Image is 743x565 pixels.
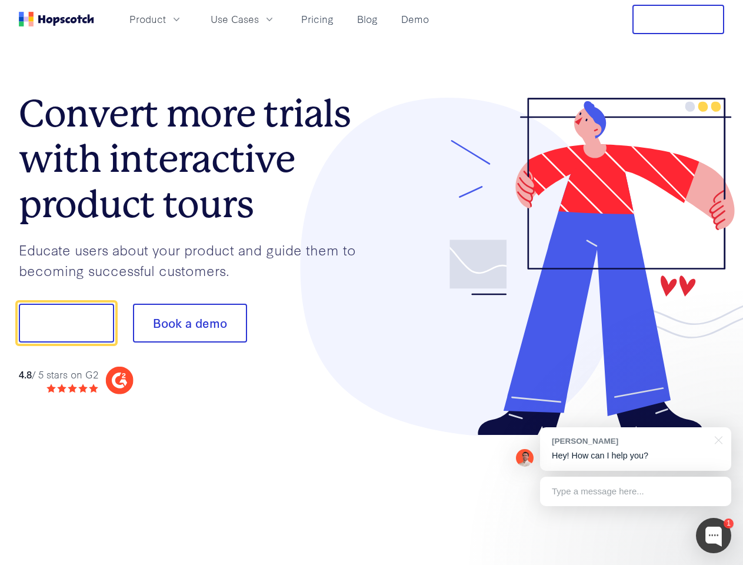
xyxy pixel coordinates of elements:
span: Use Cases [211,12,259,26]
div: / 5 stars on G2 [19,367,98,382]
div: Type a message here... [540,477,731,506]
h1: Convert more trials with interactive product tours [19,91,372,227]
button: Product [122,9,189,29]
a: Demo [397,9,434,29]
button: Use Cases [204,9,282,29]
a: Home [19,12,94,26]
img: Mark Spera [516,449,534,467]
button: Show me! [19,304,114,343]
strong: 4.8 [19,367,32,381]
p: Hey! How can I help you? [552,450,719,462]
a: Blog [352,9,382,29]
p: Educate users about your product and guide them to becoming successful customers. [19,240,372,280]
span: Product [129,12,166,26]
button: Free Trial [632,5,724,34]
div: 1 [724,519,734,529]
div: [PERSON_NAME] [552,436,708,447]
button: Book a demo [133,304,247,343]
a: Pricing [296,9,338,29]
